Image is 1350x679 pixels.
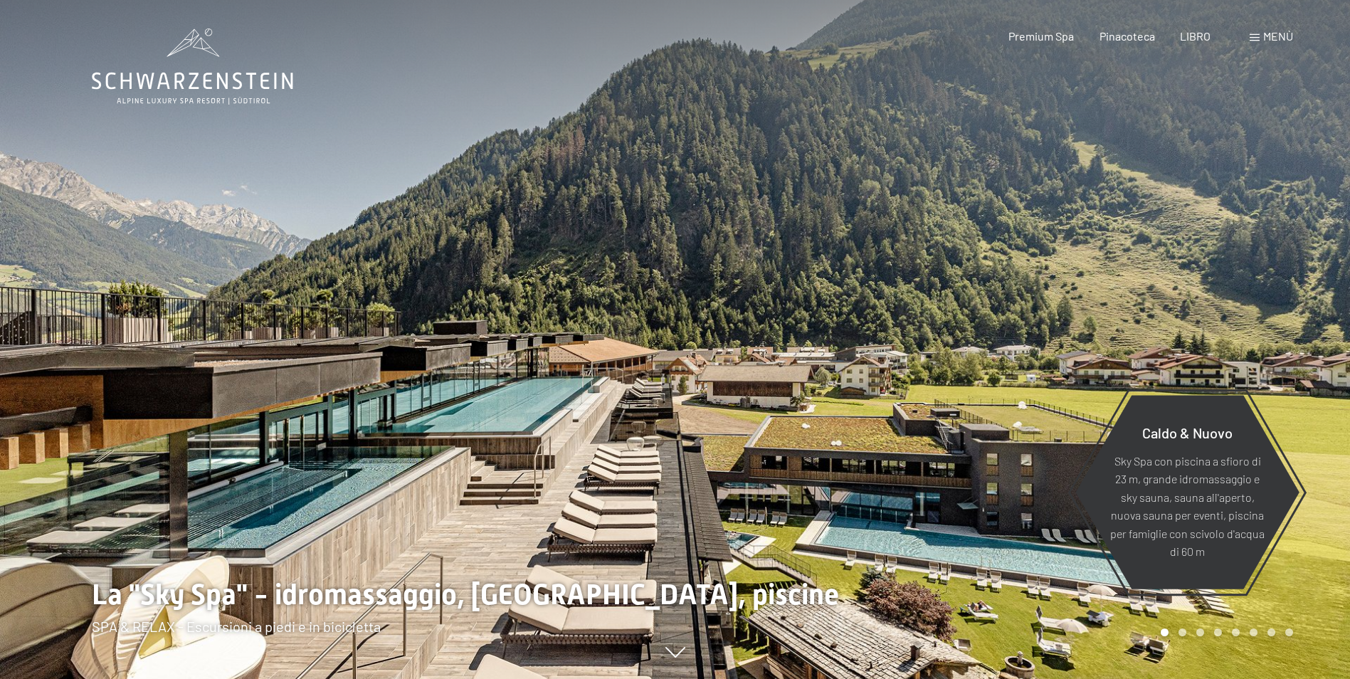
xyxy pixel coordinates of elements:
div: Giostra Pagina 3 [1196,628,1204,636]
div: Giostra Pagina 8 [1285,628,1293,636]
span: Menù [1263,29,1293,43]
a: Premium Spa [1008,29,1074,43]
a: LIBRO [1180,29,1211,43]
a: Pinacoteca [1099,29,1155,43]
div: Giostra Pagina 2 [1178,628,1186,636]
div: Carosello Pagina 1 (Diapositiva corrente) [1161,628,1169,636]
div: Impaginazione a carosello [1156,628,1293,636]
span: Caldo & Nuovo [1142,423,1233,441]
p: Sky Spa con piscina a sfioro di 23 m, grande idromassaggio e sky sauna, sauna all'aperto, nuova s... [1110,451,1265,561]
div: Giostra Pagina 4 [1214,628,1222,636]
div: Carosello Pagina 5 [1232,628,1240,636]
div: Giostra Pagina 7 [1267,628,1275,636]
div: Giostra Pagina 6 [1250,628,1257,636]
a: Caldo & Nuovo Sky Spa con piscina a sfioro di 23 m, grande idromassaggio e sky sauna, sauna all'a... [1075,394,1300,590]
